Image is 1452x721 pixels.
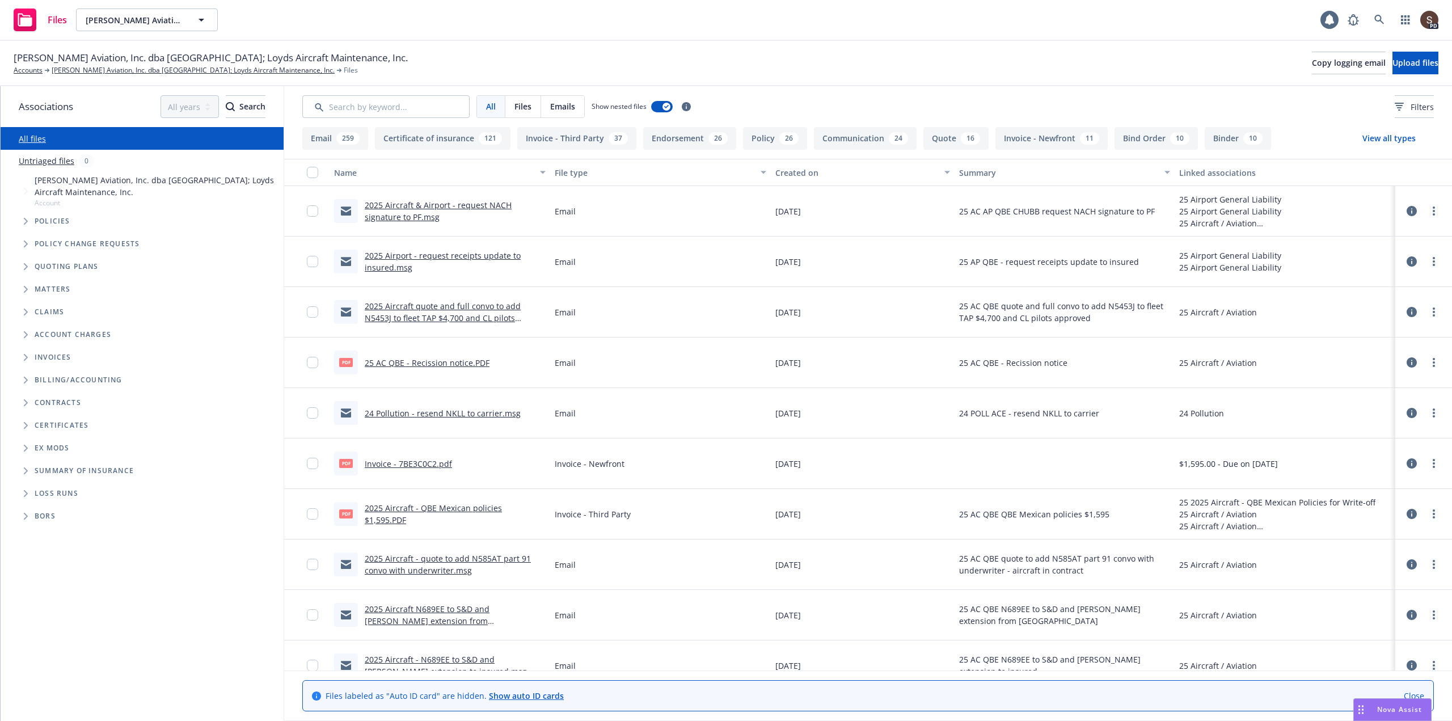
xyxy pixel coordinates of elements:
button: Copy logging email [1312,52,1386,74]
span: [DATE] [775,458,801,470]
button: Communication [814,127,917,150]
button: Name [330,159,550,186]
div: 24 [889,132,908,145]
span: Email [555,609,576,621]
span: Email [555,407,576,419]
button: Nova Assist [1353,698,1432,721]
span: [DATE] [775,306,801,318]
button: Linked associations [1175,159,1395,186]
span: Quoting plans [35,263,99,270]
button: Upload files [1392,52,1438,74]
span: Emails [550,100,575,112]
a: Switch app [1394,9,1417,31]
input: Select all [307,167,318,178]
a: Report a Bug [1342,9,1365,31]
input: Toggle Row Selected [307,458,318,469]
a: Accounts [14,65,43,75]
span: Files [514,100,531,112]
button: Email [302,127,368,150]
input: Toggle Row Selected [307,256,318,267]
span: Files [344,65,358,75]
span: Account charges [35,331,111,338]
div: 25 Airport General Liability [1179,193,1281,205]
a: All files [19,133,46,144]
a: more [1427,406,1441,420]
div: 25 Airport General Liability [1179,250,1281,262]
span: Copy logging email [1312,57,1386,68]
div: Summary [959,167,1158,179]
span: 25 AC QBE quote to add N585AT part 91 convo with underwriter - aircraft in contract [959,553,1171,576]
span: Filters [1411,101,1434,113]
div: Linked associations [1179,167,1391,179]
a: Invoice - 7BE3C0C2.pdf [365,458,452,469]
span: Invoices [35,354,71,361]
div: 25 Airport General Liability [1179,262,1281,273]
input: Toggle Row Selected [307,306,318,318]
div: 25 Aircraft / Aviation [1179,306,1257,318]
div: 0 [79,154,94,167]
input: Toggle Row Selected [307,660,318,671]
span: PDF [339,358,353,366]
span: [PERSON_NAME] Aviation, Inc. dba [GEOGRAPHIC_DATA]; Loyds Aircraft Maintenance, Inc. [14,50,408,65]
span: 25 AC QBE quote and full convo to add N5453J to fleet TAP $4,700 and CL pilots approved [959,300,1171,324]
div: 25 Aircraft / Aviation [1179,559,1257,571]
div: 10 [1243,132,1263,145]
button: [PERSON_NAME] Aviation, Inc. dba [GEOGRAPHIC_DATA]; Loyds Aircraft Maintenance, Inc. [76,9,218,31]
span: [DATE] [775,205,801,217]
div: 25 Airport General Liability [1179,205,1281,217]
span: Upload files [1392,57,1438,68]
div: 24 Pollution [1179,407,1224,419]
span: Loss Runs [35,490,78,497]
button: Bind Order [1115,127,1198,150]
span: 25 AC AP QBE CHUBB request NACH signature to PF [959,205,1155,217]
span: BORs [35,513,56,520]
button: Policy [743,127,807,150]
svg: Search [226,102,235,111]
button: Quote [923,127,989,150]
div: 10 [1170,132,1189,145]
span: Billing/Accounting [35,377,123,383]
input: Toggle Row Selected [307,508,318,520]
a: 2025 Aircraft & Airport - request NACH signature to PF.msg [365,200,512,222]
span: [PERSON_NAME] Aviation, Inc. dba [GEOGRAPHIC_DATA]; Loyds Aircraft Maintenance, Inc. [86,14,184,26]
button: Invoice - Newfront [995,127,1108,150]
a: 25 AC QBE - Recission notice.PDF [365,357,489,368]
div: 25 Aircraft / Aviation [1179,217,1281,229]
div: 16 [961,132,980,145]
span: Files labeled as "Auto ID card" are hidden. [326,690,564,702]
span: [DATE] [775,559,801,571]
a: 2025 Aircraft - N689EE to S&D and [PERSON_NAME] extension to insured.msg [365,654,527,677]
span: [DATE] [775,407,801,419]
a: more [1427,558,1441,571]
div: 25 Aircraft / Aviation [1179,508,1375,520]
div: 26 [708,132,728,145]
div: Search [226,96,265,117]
div: 25 Aircraft / Aviation [1179,357,1257,369]
button: Invoice - Third Party [517,127,636,150]
input: Toggle Row Selected [307,407,318,419]
button: Summary [955,159,1175,186]
span: Account [35,198,279,208]
a: more [1427,457,1441,470]
span: 25 AP QBE - request receipts update to insured [959,256,1139,268]
div: 25 2025 Aircraft - QBE Mexican Policies for Write-off [1179,496,1375,508]
span: Filters [1395,101,1434,113]
input: Toggle Row Selected [307,205,318,217]
a: more [1427,608,1441,622]
span: Email [555,357,576,369]
span: 24 POLL ACE - resend NKLL to carrier [959,407,1099,419]
span: Email [555,660,576,672]
a: Untriaged files [19,155,74,167]
a: Show auto ID cards [489,690,564,701]
span: [DATE] [775,256,801,268]
a: more [1427,356,1441,369]
button: Endorsement [643,127,736,150]
a: more [1427,507,1441,521]
span: Summary of insurance [35,467,134,474]
span: 25 AC QBE QBE Mexican policies $1,595 [959,508,1109,520]
a: more [1427,659,1441,672]
span: PDF [339,509,353,518]
a: more [1427,255,1441,268]
span: pdf [339,459,353,467]
button: View all types [1344,127,1434,150]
